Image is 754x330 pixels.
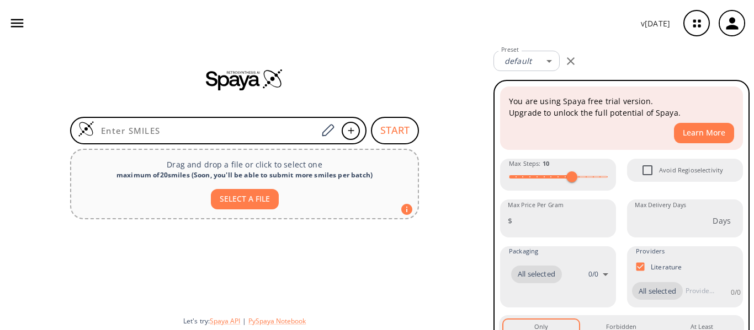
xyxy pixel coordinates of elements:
p: Literature [651,262,682,272]
label: Max Price Per Gram [508,201,564,209]
span: Packaging [509,246,538,256]
p: 0 / 0 [588,269,598,279]
input: Enter SMILES [94,125,317,136]
em: default [505,56,532,66]
span: All selected [511,269,562,280]
span: Providers [636,246,665,256]
button: SELECT A FILE [211,189,279,209]
span: Avoid Regioselectivity [659,165,723,175]
p: v [DATE] [641,18,670,29]
p: Drag and drop a file or click to select one [80,159,409,170]
span: | [240,316,248,326]
strong: 10 [543,159,549,167]
span: Max Steps : [509,159,549,169]
div: Let's try: [183,316,485,326]
img: Spaya logo [206,68,283,90]
img: Logo Spaya [78,121,94,137]
button: PySpaya Notebook [248,316,306,326]
span: All selected [632,286,683,297]
button: Learn More [674,123,734,143]
span: Avoid Regioselectivity [636,159,659,182]
button: START [371,117,419,144]
input: Provider name [683,282,717,300]
p: Days [713,215,731,226]
div: maximum of 20 smiles ( Soon, you'll be able to submit more smiles per batch ) [80,170,409,180]
button: Spaya API [210,316,240,326]
label: Preset [501,46,519,54]
p: 0 / 0 [731,288,741,297]
p: $ [508,215,512,226]
label: Max Delivery Days [635,201,686,209]
p: You are using Spaya free trial version. Upgrade to unlock the full potential of Spaya. [509,95,734,118]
